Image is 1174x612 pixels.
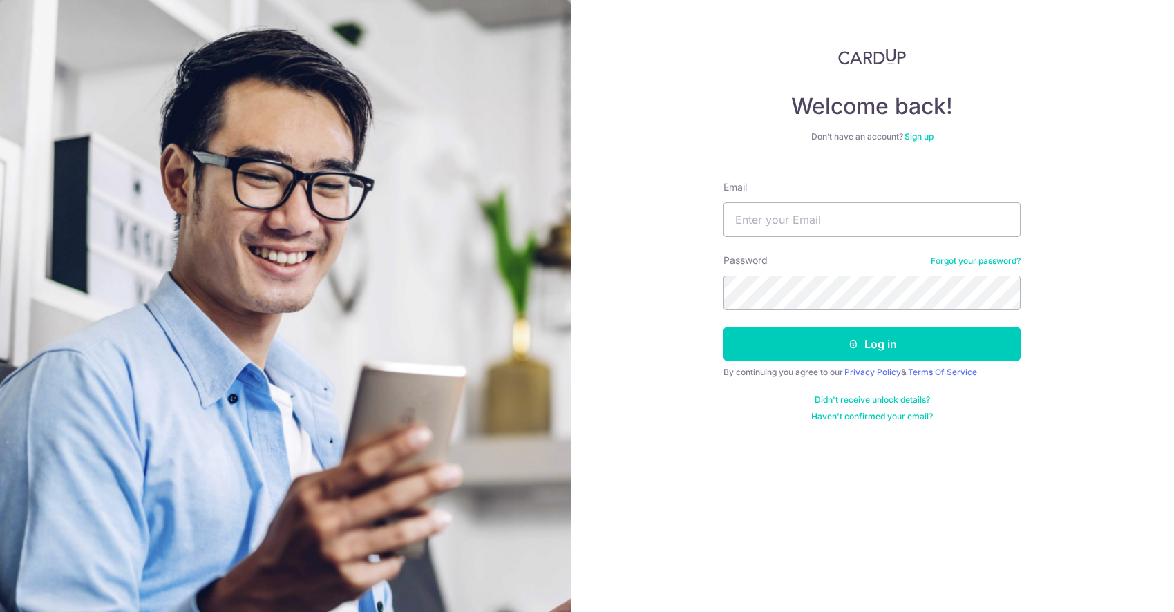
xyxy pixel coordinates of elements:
[723,367,1021,378] div: By continuing you agree to our &
[811,411,933,422] a: Haven't confirmed your email?
[844,367,901,377] a: Privacy Policy
[838,48,906,65] img: CardUp Logo
[723,93,1021,120] h4: Welcome back!
[723,180,747,194] label: Email
[723,327,1021,361] button: Log in
[815,394,930,405] a: Didn't receive unlock details?
[905,131,934,142] a: Sign up
[723,131,1021,142] div: Don’t have an account?
[723,254,768,267] label: Password
[908,367,977,377] a: Terms Of Service
[723,202,1021,237] input: Enter your Email
[931,256,1021,267] a: Forgot your password?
